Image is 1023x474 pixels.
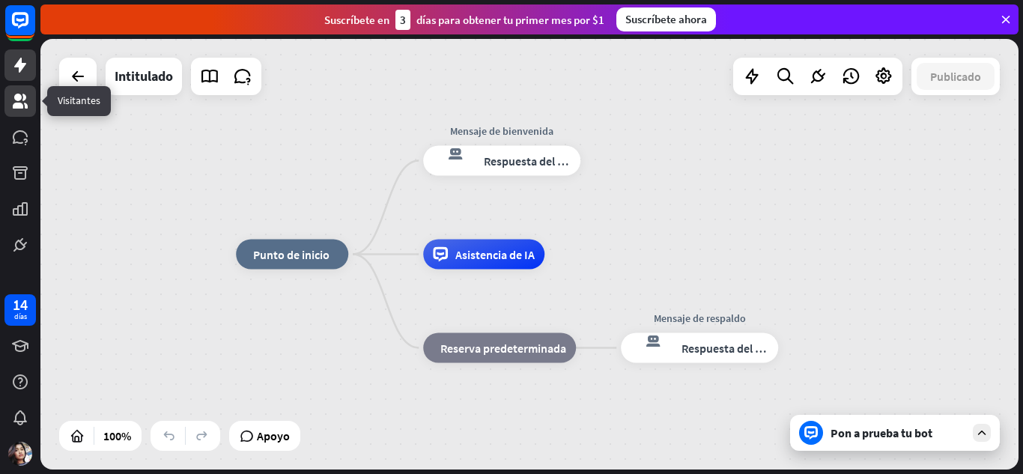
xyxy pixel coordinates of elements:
[400,13,406,27] font: 3
[115,67,173,85] font: Intitulado
[257,428,290,443] font: Apoyo
[440,341,566,356] font: Reserva predeterminada
[14,312,27,321] font: días
[115,58,173,95] div: Intitulado
[930,69,981,84] font: Publicado
[484,154,575,168] font: Respuesta del bot
[831,425,932,440] font: Pon a prueba tu bot
[13,295,28,314] font: 14
[433,146,470,161] font: respuesta del bot de bloqueo
[455,247,535,262] font: Asistencia de IA
[625,12,707,26] font: Suscríbete ahora
[103,428,131,443] font: 100%
[682,341,773,356] font: Respuesta del bot
[253,247,330,262] font: Punto de inicio
[631,333,668,348] font: respuesta del bot de bloqueo
[12,6,57,51] button: Abrir el widget de chat LiveChat
[917,63,995,90] button: Publicado
[4,294,36,326] a: 14 días
[416,13,604,27] font: días para obtener tu primer mes por $1
[324,13,389,27] font: Suscríbete en
[654,312,746,325] font: Mensaje de respaldo
[450,124,553,138] font: Mensaje de bienvenida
